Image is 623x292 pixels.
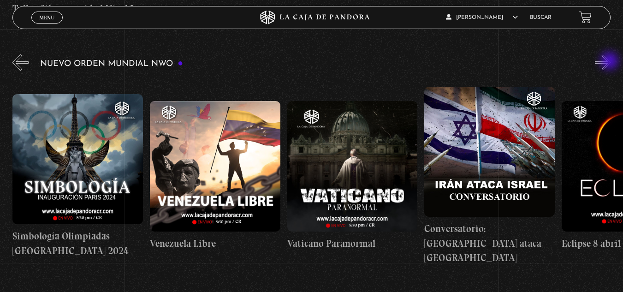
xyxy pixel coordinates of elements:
[150,77,280,274] a: Venezuela Libre
[446,15,518,20] span: [PERSON_NAME]
[36,22,58,29] span: Cerrar
[39,15,54,20] span: Menu
[12,77,143,274] a: Simbología Olimpiadas [GEOGRAPHIC_DATA] 2024
[150,236,280,251] h4: Venezuela Libre
[12,229,143,258] h4: Simbología Olimpiadas [GEOGRAPHIC_DATA] 2024
[12,54,29,71] button: Previous
[595,54,611,71] button: Next
[424,77,555,274] a: Conversatorio: [GEOGRAPHIC_DATA] ataca [GEOGRAPHIC_DATA]
[287,236,418,251] h4: Vaticano Paranormal
[579,11,592,24] a: View your shopping cart
[424,221,555,265] h4: Conversatorio: [GEOGRAPHIC_DATA] ataca [GEOGRAPHIC_DATA]
[530,15,552,20] a: Buscar
[287,77,418,274] a: Vaticano Paranormal
[12,1,143,16] h4: Taller Ciberseguridad Nivel I
[40,60,183,68] h3: Nuevo Orden Mundial NWO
